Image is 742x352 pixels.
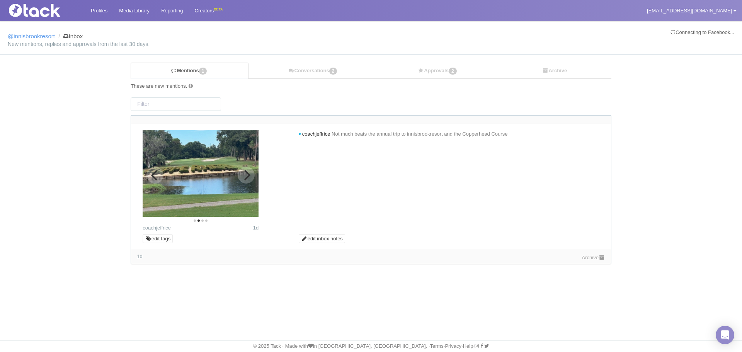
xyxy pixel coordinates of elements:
span: 2 [449,68,457,75]
i: new [299,133,301,135]
div: Open Intercom Messenger [716,326,734,344]
a: Archive [498,63,611,79]
li: Page dot 4 [205,219,208,222]
span: 1 [199,68,207,75]
time: Posted: 2025-09-27 21:27 UTC [253,224,259,231]
a: Archive [582,255,605,260]
span: 1d [137,253,142,259]
a: coachjeffrice [143,225,171,231]
div: © 2025 Tack · Made with in [GEOGRAPHIC_DATA], [GEOGRAPHIC_DATA]. · · · · [2,343,740,350]
img: Image may contain: field, nature, outdoors, golf, golf course, sport, lake, water, scenery, pond,... [143,130,259,217]
li: Page dot 3 [201,219,204,222]
img: Tack [6,4,83,17]
a: @innisbrookresort [8,33,55,39]
a: edit inbox notes [299,234,345,243]
span: 2 [329,68,337,75]
li: Page dot 2 [197,219,200,222]
a: Approvals2 [378,63,498,79]
span: coachjeffrice [302,131,330,137]
a: Privacy [445,343,461,349]
a: edit tags [143,234,173,243]
div: These are new mentions. [131,83,611,90]
a: Conversations2 [248,63,378,79]
small: New mentions, replies and approvals from the last 30 days. [8,41,734,47]
input: Filter [131,97,221,111]
button: Next [238,167,255,184]
li: Page dot 1 [194,219,196,222]
li: Inbox [56,33,83,40]
div: Connecting to Facebook... [671,29,734,36]
span: 1d [253,225,259,231]
a: Terms [430,343,443,349]
a: Mentions1 [131,63,248,79]
button: Previous [146,167,163,184]
span: Not much beats the annual trip to innisbrookresort and the Copperhead Course [332,131,507,137]
time: Latest comment: 2025-09-27 21:27 UTC [137,253,142,259]
div: BETA [214,5,223,14]
a: Help [463,343,473,349]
